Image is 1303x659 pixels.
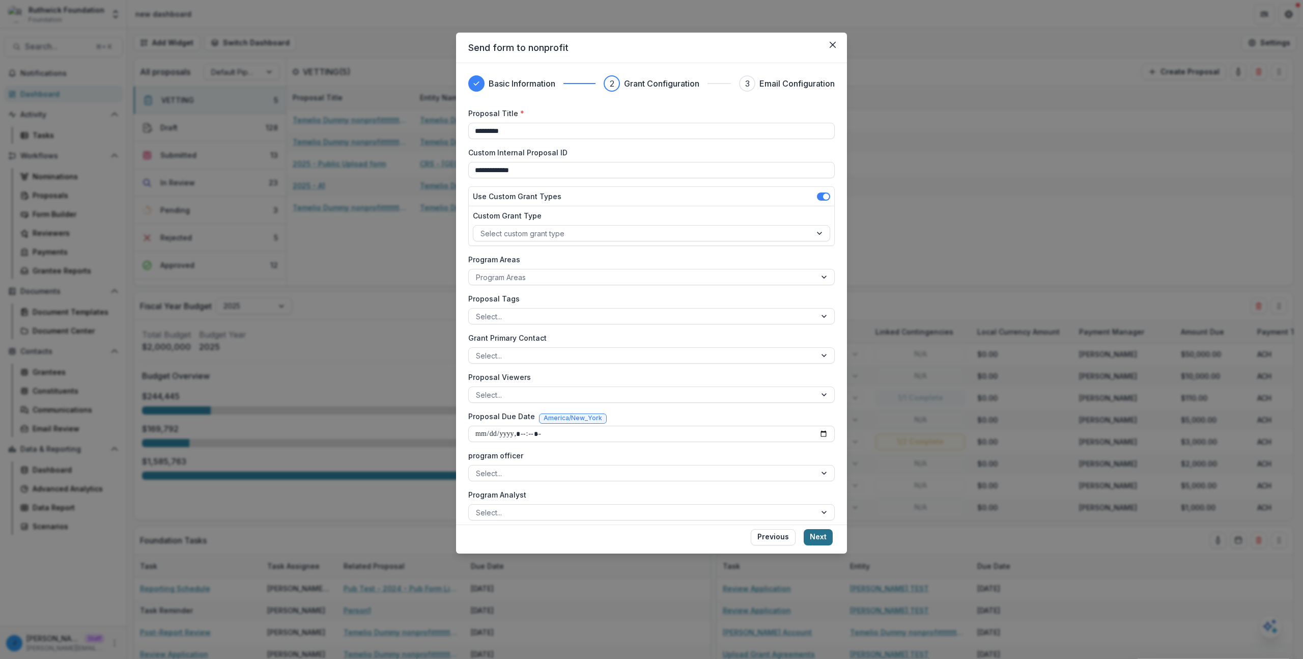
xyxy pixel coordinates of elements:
[468,108,829,119] label: Proposal Title
[468,411,535,422] label: Proposal Due Date
[468,372,829,382] label: Proposal Viewers
[468,147,829,158] label: Custom Internal Proposal ID
[745,77,750,90] div: 3
[468,293,829,304] label: Proposal Tags
[468,75,835,92] div: Progress
[825,37,841,53] button: Close
[751,529,796,545] button: Previous
[468,489,829,500] label: Program Analyst
[468,450,829,461] label: program officer
[544,415,602,422] span: America/New_York
[624,77,699,90] h3: Grant Configuration
[473,191,561,202] label: Use Custom Grant Types
[804,529,833,545] button: Next
[759,77,835,90] h3: Email Configuration
[610,77,614,90] div: 2
[473,210,824,221] label: Custom Grant Type
[456,33,847,63] header: Send form to nonprofit
[468,254,829,265] label: Program Areas
[489,77,555,90] h3: Basic Information
[468,333,829,343] label: Grant Primary Contact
